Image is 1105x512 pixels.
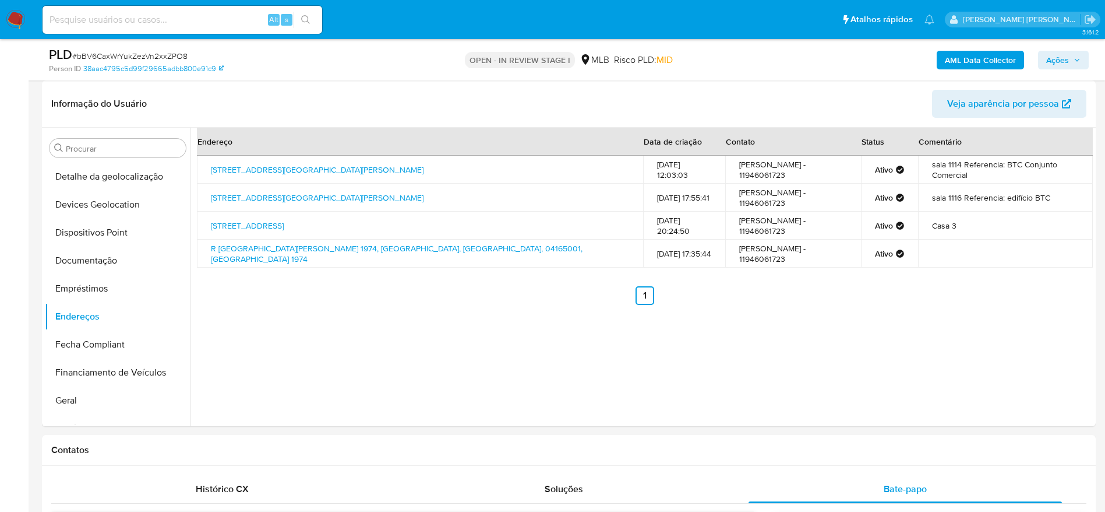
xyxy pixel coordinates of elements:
[49,45,72,64] b: PLD
[884,482,927,496] span: Bate-papo
[749,174,767,184] strong: Ativo
[211,168,362,190] a: [STREET_ADDRESS][GEOGRAPHIC_DATA][PERSON_NAME]
[285,14,288,25] span: s
[376,137,556,165] th: Data de criação
[963,14,1081,25] p: lucas.santiago@mercadolivre.com
[915,193,1094,221] td: sala 1116 Referencia: edifício BTC
[1084,13,1096,26] a: Sair
[915,165,1094,193] td: sala 1114 Referencia: BTC Conjunto Comercial
[45,247,190,275] button: Documentação
[556,165,735,193] td: [PERSON_NAME] - 11946061723
[197,137,376,165] th: Endereço
[1038,51,1089,69] button: Ações
[636,310,654,328] a: Ir a la página 1
[376,193,556,221] td: [DATE] 17:55:41
[924,15,934,24] a: Notificações
[83,64,224,74] a: 38aac4795c5d99f29665adbb800e91c9
[66,143,181,154] input: Procurar
[211,229,284,241] a: [STREET_ADDRESS]
[749,230,767,240] strong: Ativo
[45,303,190,331] button: Endereços
[43,12,322,27] input: Pesquise usuários ou casos...
[580,54,609,66] div: MLB
[376,165,556,193] td: [DATE] 12:03:03
[376,249,556,291] td: [DATE] 17:35:44
[545,482,583,496] span: Soluções
[197,310,1093,328] nav: Paginación
[45,387,190,415] button: Geral
[196,482,249,496] span: Histórico CX
[915,221,1094,249] td: Casa 3
[54,143,63,153] button: Procurar
[850,13,913,26] span: Atalhos rápidos
[932,90,1086,118] button: Veja aparência por pessoa
[294,12,317,28] button: search-icon
[211,196,362,218] a: [STREET_ADDRESS][GEOGRAPHIC_DATA][PERSON_NAME]
[51,444,1086,456] h1: Contatos
[556,221,735,249] td: [PERSON_NAME] - 11946061723
[915,137,1094,165] th: Comentário
[465,52,575,68] p: OPEN - IN REVIEW STAGE I
[211,248,358,292] a: R [GEOGRAPHIC_DATA][PERSON_NAME] 1974, [GEOGRAPHIC_DATA], [GEOGRAPHIC_DATA], 04165001, [GEOGRAPHI...
[45,191,190,219] button: Devices Geolocation
[556,193,735,221] td: [PERSON_NAME] - 11946061723
[49,64,81,74] b: Person ID
[1046,51,1069,69] span: Ações
[614,54,673,66] span: Risco PLD:
[556,249,735,291] td: [PERSON_NAME] - 11946061723
[556,137,735,165] th: Contato
[51,98,147,110] h1: Informação do Usuário
[749,265,767,275] strong: Ativo
[45,415,190,443] button: Histórico de Risco PLD
[937,51,1024,69] button: AML Data Collector
[945,51,1016,69] b: AML Data Collector
[735,137,915,165] th: Status
[45,219,190,247] button: Dispositivos Point
[45,331,190,359] button: Fecha Compliant
[749,202,767,212] strong: Ativo
[72,50,188,62] span: # bBV6CaxWrYukZezVn2xxZPO8
[656,53,673,66] span: MID
[45,275,190,303] button: Empréstimos
[269,14,278,25] span: Alt
[947,90,1059,118] span: Veja aparência por pessoa
[376,221,556,249] td: [DATE] 20:24:50
[45,163,190,191] button: Detalhe da geolocalização
[1082,27,1099,37] span: 3.161.2
[45,359,190,387] button: Financiamento de Veículos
